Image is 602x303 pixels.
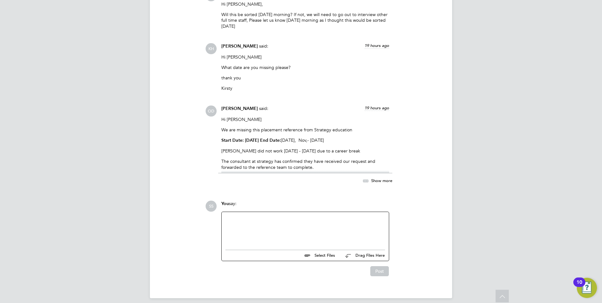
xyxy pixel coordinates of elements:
span: 19 hours ago [365,105,389,111]
p: Hi [PERSON_NAME] [221,117,389,122]
span: You [221,201,229,206]
span: SS [206,201,217,212]
span: OD [206,106,217,117]
p: [DATE], Nov,- [DATE] [221,137,389,143]
div: 10 [576,282,582,290]
p: Hi [PERSON_NAME] [221,54,389,60]
span: 19 hours ago [365,43,389,48]
div: say: [221,201,389,212]
p: thank you [221,75,389,81]
p: Hi [PERSON_NAME], [221,1,389,7]
button: Open Resource Center, 10 new notifications [577,278,597,298]
span: Show more [371,178,392,183]
button: Drag Files Here [340,249,385,262]
p: What date are you missing please? [221,65,389,70]
p: Kirsty [221,85,389,91]
p: [PERSON_NAME] did not work [DATE] - [DATE] due to a career break [221,148,389,154]
span: [PERSON_NAME] [221,106,258,111]
span: said: [259,43,268,49]
span: KH [206,43,217,54]
p: We are missing this placement reference from Strategy education [221,127,389,133]
span: said: [259,106,268,111]
button: Post [370,266,389,276]
strong: Start Date: [DATE] [221,138,259,143]
p: Will this be sorted [DATE] morning? If not, we will need to go out to interview other full time s... [221,12,389,29]
strong: End Date: [260,138,281,143]
p: The consultant at strategy has confirmed they have received our request and forwarded to the refe... [221,158,389,170]
span: [PERSON_NAME] [221,43,258,49]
